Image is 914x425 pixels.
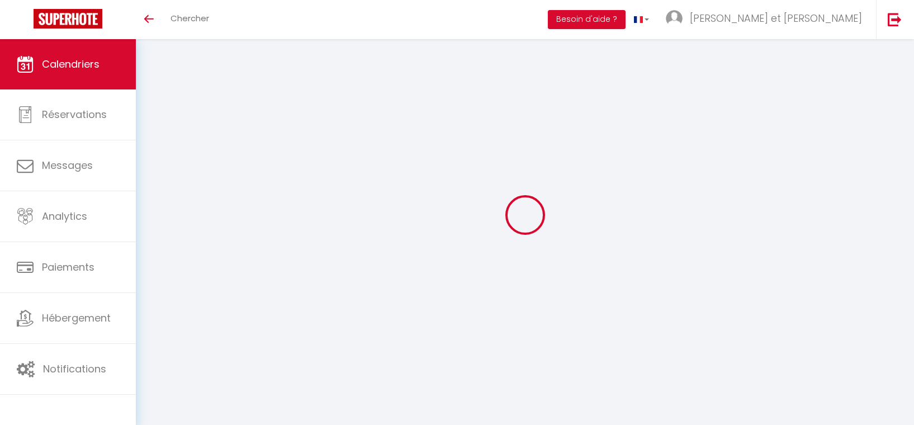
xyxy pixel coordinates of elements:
[43,362,106,376] span: Notifications
[34,9,102,29] img: Super Booking
[42,209,87,223] span: Analytics
[42,107,107,121] span: Réservations
[171,12,209,24] span: Chercher
[666,10,683,27] img: ...
[690,11,862,25] span: [PERSON_NAME] et [PERSON_NAME]
[42,158,93,172] span: Messages
[888,12,902,26] img: logout
[548,10,626,29] button: Besoin d'aide ?
[42,260,94,274] span: Paiements
[42,57,100,71] span: Calendriers
[42,311,111,325] span: Hébergement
